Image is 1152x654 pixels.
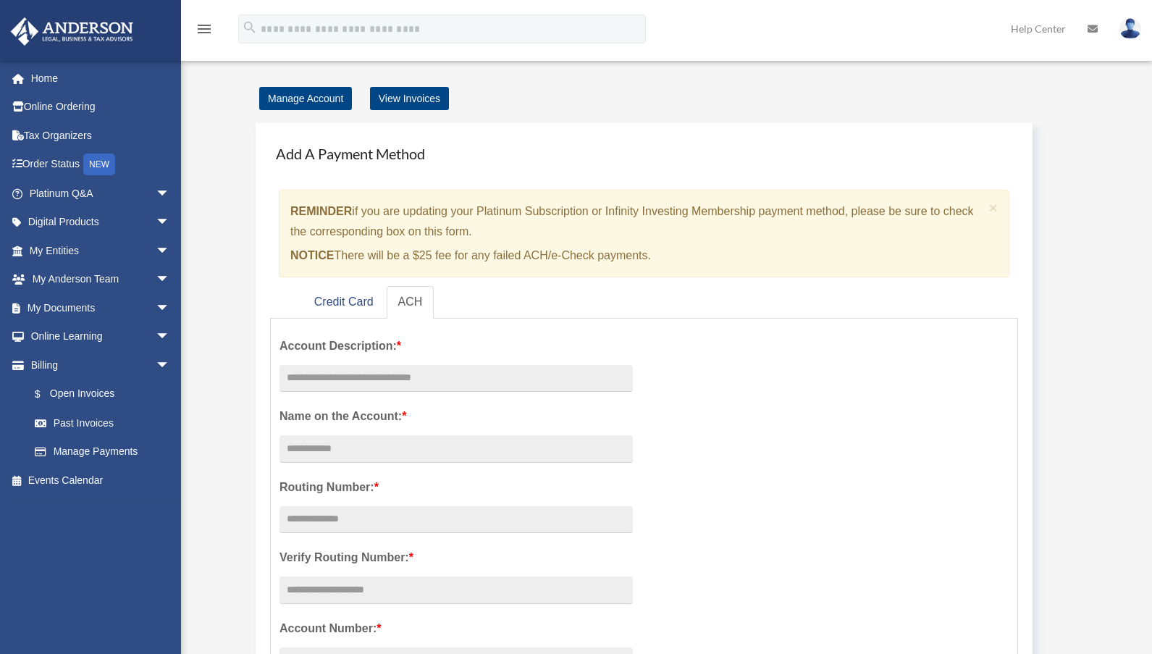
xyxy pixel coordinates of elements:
i: menu [195,20,213,38]
a: My Entitiesarrow_drop_down [10,236,192,265]
a: View Invoices [370,87,449,110]
label: Verify Routing Number: [279,548,633,568]
span: arrow_drop_down [156,208,185,238]
a: menu [195,25,213,38]
a: Events Calendar [10,466,192,495]
a: Tax Organizers [10,121,192,150]
div: NEW [83,154,115,175]
a: My Documentsarrow_drop_down [10,293,192,322]
span: arrow_drop_down [156,236,185,266]
a: Digital Productsarrow_drop_down [10,208,192,237]
label: Account Number: [279,619,633,639]
a: Credit Card [303,286,385,319]
div: if you are updating your Platinum Subscription or Infinity Investing Membership payment method, p... [279,190,1009,277]
a: Past Invoices [20,408,192,437]
p: There will be a $25 fee for any failed ACH/e-Check payments. [290,246,983,266]
a: $Open Invoices [20,380,192,409]
label: Routing Number: [279,477,633,498]
a: Manage Account [259,87,352,110]
a: Online Ordering [10,93,192,122]
a: Platinum Q&Aarrow_drop_down [10,179,192,208]
a: Manage Payments [20,437,185,466]
strong: NOTICE [290,249,334,261]
span: arrow_drop_down [156,322,185,352]
a: Order StatusNEW [10,150,192,180]
span: $ [43,385,50,403]
button: Close [989,200,998,215]
a: Billingarrow_drop_down [10,351,192,380]
img: Anderson Advisors Platinum Portal [7,17,138,46]
span: arrow_drop_down [156,179,185,209]
i: search [242,20,258,35]
a: My Anderson Teamarrow_drop_down [10,265,192,294]
span: arrow_drop_down [156,293,185,323]
img: User Pic [1119,18,1141,39]
span: × [989,199,998,216]
label: Name on the Account: [279,406,633,427]
a: Home [10,64,192,93]
h4: Add A Payment Method [270,138,1018,169]
label: Account Description: [279,336,633,356]
span: arrow_drop_down [156,351,185,380]
a: Online Learningarrow_drop_down [10,322,192,351]
span: arrow_drop_down [156,265,185,295]
a: ACH [387,286,434,319]
strong: REMINDER [290,205,352,217]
